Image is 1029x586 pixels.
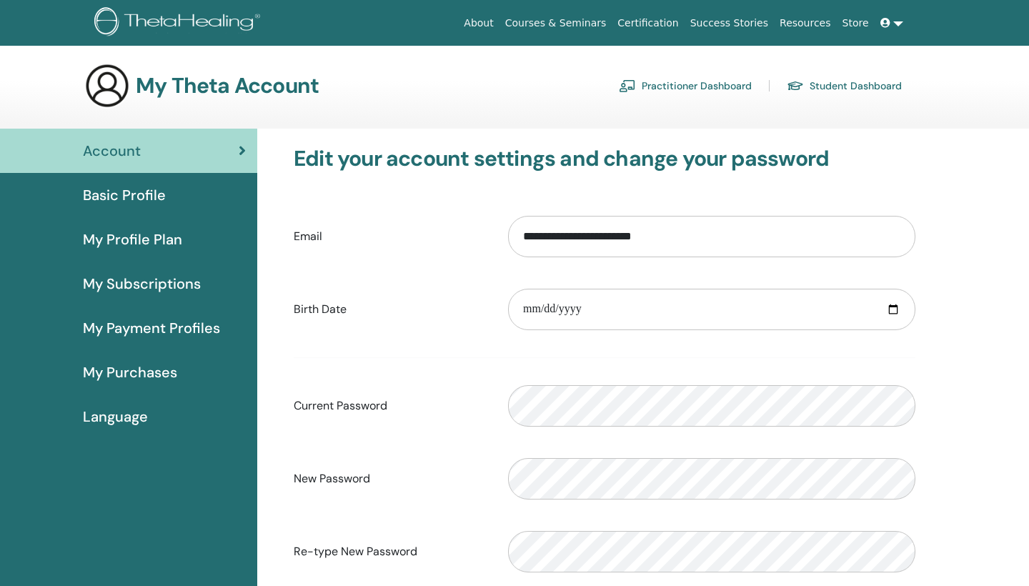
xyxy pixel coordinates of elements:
[283,538,497,565] label: Re-type New Password
[83,317,220,339] span: My Payment Profiles
[283,223,497,250] label: Email
[685,10,774,36] a: Success Stories
[499,10,612,36] a: Courses & Seminars
[83,406,148,427] span: Language
[83,229,182,250] span: My Profile Plan
[283,392,497,419] label: Current Password
[283,465,497,492] label: New Password
[787,80,804,92] img: graduation-cap.svg
[283,296,497,323] label: Birth Date
[84,63,130,109] img: generic-user-icon.jpg
[94,7,265,39] img: logo.png
[837,10,875,36] a: Store
[294,146,915,172] h3: Edit your account settings and change your password
[136,73,319,99] h3: My Theta Account
[83,184,166,206] span: Basic Profile
[83,140,141,162] span: Account
[774,10,837,36] a: Resources
[787,74,902,97] a: Student Dashboard
[83,362,177,383] span: My Purchases
[619,79,636,92] img: chalkboard-teacher.svg
[83,273,201,294] span: My Subscriptions
[619,74,752,97] a: Practitioner Dashboard
[612,10,684,36] a: Certification
[458,10,499,36] a: About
